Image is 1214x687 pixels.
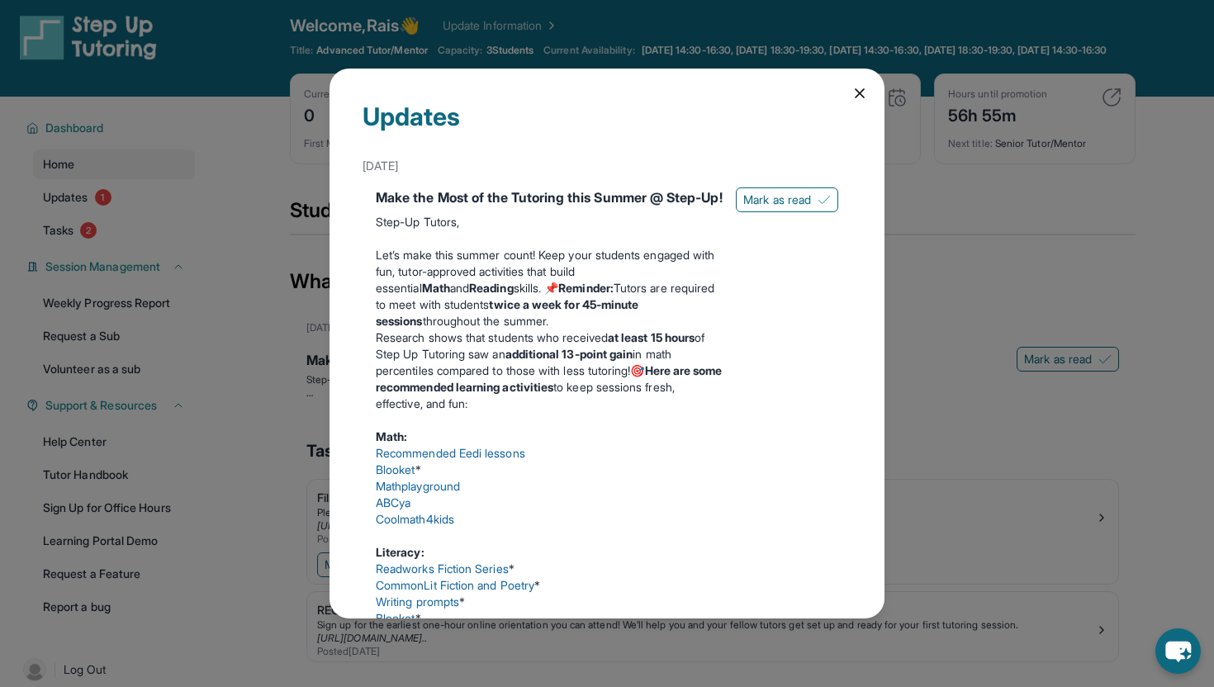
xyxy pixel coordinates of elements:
[743,192,811,208] span: Mark as read
[376,446,525,460] a: Recommended Eedi lessons
[376,187,723,207] div: Make the Most of the Tutoring this Summer @ Step-Up!
[736,187,838,212] button: Mark as read
[1155,628,1201,674] button: chat-button
[376,495,410,509] a: ABCya
[558,281,614,295] strong: Reminder:
[422,281,450,295] strong: Math
[469,281,514,295] strong: Reading
[376,595,459,609] a: Writing prompts
[818,193,831,206] img: Mark as read
[376,561,509,576] a: Readworks Fiction Series
[376,329,723,412] p: Research shows that students who received of Step Up Tutoring saw an in math percentiles compared...
[505,347,633,361] strong: additional 13-point gain
[363,102,851,151] div: Updates
[376,297,638,328] strong: twice a week for 45-minute sessions
[376,545,424,559] strong: Literacy:
[376,429,407,443] strong: Math:
[376,611,415,625] a: Blooket
[376,479,460,493] a: Mathplayground
[363,151,851,181] div: [DATE]
[376,578,534,592] a: CommonLit Fiction and Poetry
[376,462,415,476] a: Blooket
[608,330,695,344] strong: at least 15 hours
[376,247,723,329] p: Let’s make this summer count! Keep your students engaged with fun, tutor-approved activities that...
[376,214,723,230] p: Step-Up Tutors,
[376,512,454,526] a: Coolmath4kids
